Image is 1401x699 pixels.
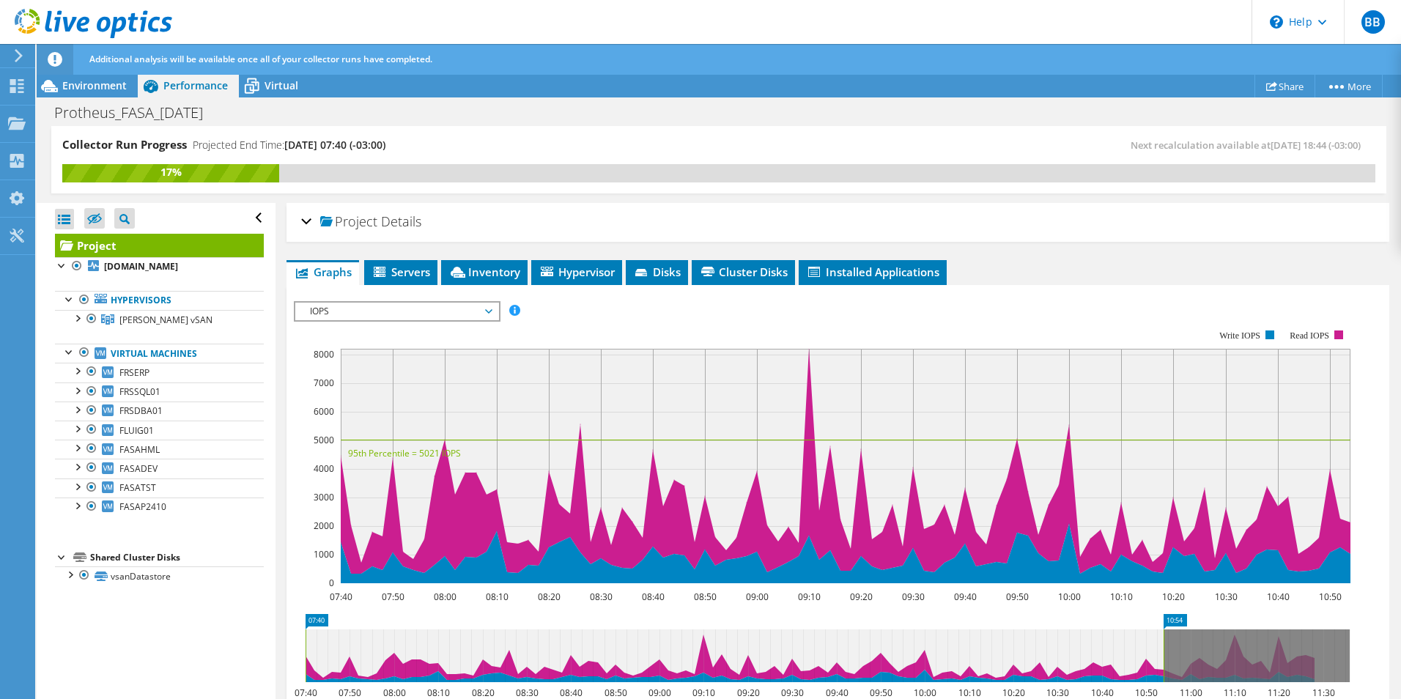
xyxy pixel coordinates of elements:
text: Read IOPS [1290,330,1329,341]
text: 08:10 [485,591,508,603]
span: Cluster Disks [699,265,788,279]
text: 09:00 [745,591,768,603]
span: FASATST [119,481,156,494]
a: FRSSQL01 [55,382,264,402]
text: 09:30 [901,591,924,603]
text: 08:10 [426,687,449,699]
span: FASAHML [119,443,160,456]
text: 10:00 [913,687,936,699]
a: FRSERP [55,363,264,382]
a: Custer vSAN [55,310,264,329]
text: 08:30 [515,687,538,699]
span: [DATE] 18:44 (-03:00) [1271,138,1361,152]
text: 10:30 [1214,591,1237,603]
text: 09:40 [825,687,848,699]
text: 08:50 [604,687,626,699]
text: 08:30 [589,591,612,603]
span: FASADEV [119,462,158,475]
text: 09:20 [736,687,759,699]
span: FASAP2410 [119,500,166,513]
text: 09:00 [648,687,670,699]
span: IOPS [303,303,491,320]
span: Performance [163,78,228,92]
text: 10:20 [1161,591,1184,603]
a: FASAP2410 [55,498,264,517]
text: 3000 [314,491,334,503]
text: 10:20 [1002,687,1024,699]
a: More [1315,75,1383,97]
text: Write IOPS [1219,330,1260,341]
text: 09:40 [953,591,976,603]
span: [PERSON_NAME] vSAN [119,314,212,326]
text: 10:10 [958,687,980,699]
a: FASATST [55,478,264,498]
text: 10:50 [1134,687,1157,699]
span: Servers [371,265,430,279]
a: Share [1254,75,1315,97]
span: Project [320,215,377,229]
a: FASAHML [55,440,264,459]
text: 10:40 [1266,591,1289,603]
h4: Projected End Time: [193,137,385,153]
span: Installed Applications [806,265,939,279]
text: 10:50 [1318,591,1341,603]
text: 0 [329,577,334,589]
text: 07:40 [329,591,352,603]
text: 11:30 [1312,687,1334,699]
text: 95th Percentile = 5021 IOPS [348,447,461,459]
text: 09:10 [797,591,820,603]
text: 08:40 [559,687,582,699]
a: Project [55,234,264,257]
span: Next recalculation available at [1131,138,1368,152]
b: [DOMAIN_NAME] [104,260,178,273]
div: Shared Cluster Disks [90,549,264,566]
text: 09:50 [1005,591,1028,603]
a: FLUIG01 [55,421,264,440]
a: Hypervisors [55,291,264,310]
a: vsanDatastore [55,566,264,585]
text: 07:50 [338,687,361,699]
div: 17% [62,164,279,180]
a: FRSDBA01 [55,402,264,421]
text: 08:40 [641,591,664,603]
text: 10:30 [1046,687,1068,699]
text: 07:40 [294,687,317,699]
text: 11:00 [1179,687,1202,699]
text: 5000 [314,434,334,446]
span: FRSDBA01 [119,404,163,417]
text: 08:20 [537,591,560,603]
span: FLUIG01 [119,424,154,437]
text: 2000 [314,519,334,532]
text: 10:00 [1057,591,1080,603]
text: 4000 [314,462,334,475]
span: FRSSQL01 [119,385,160,398]
text: 6000 [314,405,334,418]
text: 1000 [314,548,334,561]
span: FRSERP [119,366,149,379]
span: [DATE] 07:40 (-03:00) [284,138,385,152]
text: 11:10 [1223,687,1246,699]
text: 09:10 [692,687,714,699]
span: Environment [62,78,127,92]
text: 08:20 [471,687,494,699]
span: Additional analysis will be available once all of your collector runs have completed. [89,53,432,65]
a: [DOMAIN_NAME] [55,257,264,276]
text: 10:10 [1109,591,1132,603]
svg: \n [1270,15,1283,29]
span: Details [381,212,421,230]
text: 07:50 [381,591,404,603]
span: Hypervisor [539,265,615,279]
a: Virtual Machines [55,344,264,363]
span: Virtual [265,78,298,92]
a: FASADEV [55,459,264,478]
text: 09:30 [780,687,803,699]
span: Disks [633,265,681,279]
span: BB [1361,10,1385,34]
text: 7000 [314,377,334,389]
span: Inventory [448,265,520,279]
span: Graphs [294,265,352,279]
text: 08:50 [693,591,716,603]
text: 09:20 [849,591,872,603]
text: 10:40 [1090,687,1113,699]
h1: Protheus_FASA_[DATE] [48,105,226,121]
